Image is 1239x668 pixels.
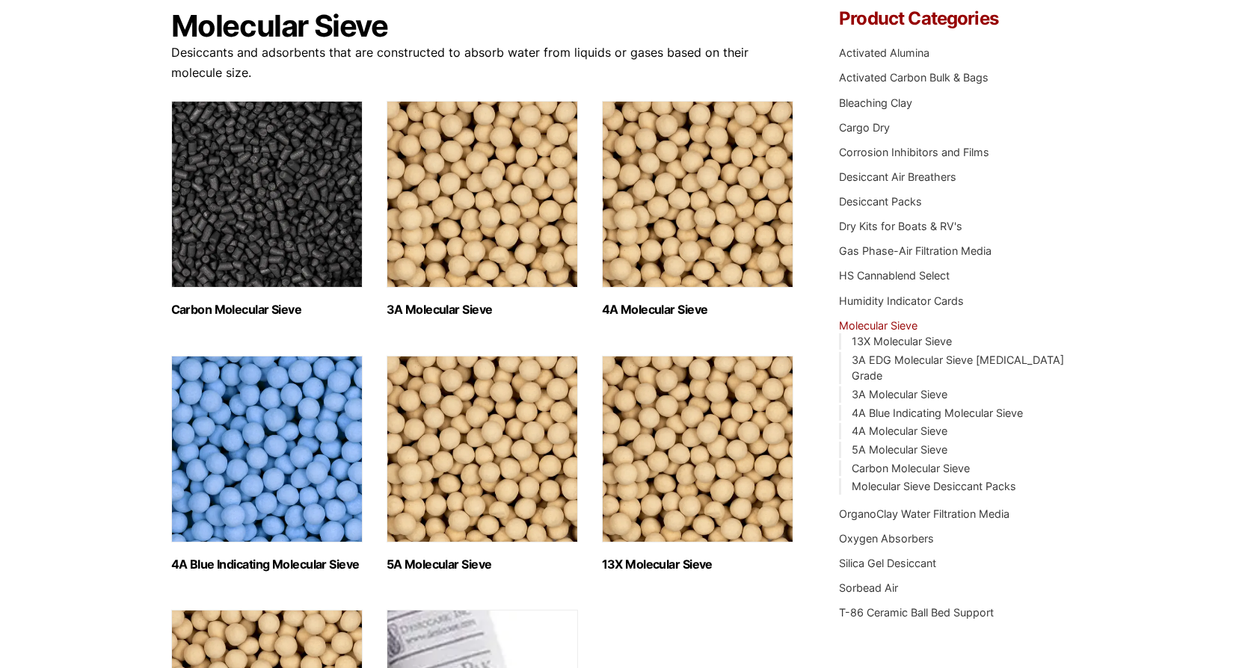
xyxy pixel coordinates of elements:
[839,71,989,84] a: Activated Carbon Bulk & Bags
[839,532,934,545] a: Oxygen Absorbers
[839,220,962,232] a: Dry Kits for Boats & RV's
[387,356,578,572] a: Visit product category 5A Molecular Sieve
[171,101,363,288] img: Carbon Molecular Sieve
[852,388,947,401] a: 3A Molecular Sieve
[839,581,898,594] a: Sorbead Air
[171,101,363,317] a: Visit product category Carbon Molecular Sieve
[171,356,363,542] img: 4A Blue Indicating Molecular Sieve
[387,356,578,542] img: 5A Molecular Sieve
[387,101,578,288] img: 3A Molecular Sieve
[602,557,793,572] h2: 13X Molecular Sieve
[852,406,1023,419] a: 4A Blue Indicating Molecular Sieve
[852,424,947,437] a: 4A Molecular Sieve
[602,303,793,317] h2: 4A Molecular Sieve
[839,10,1068,28] h4: Product Categories
[852,443,947,456] a: 5A Molecular Sieve
[171,557,363,572] h2: 4A Blue Indicating Molecular Sieve
[839,46,929,59] a: Activated Alumina
[171,43,795,83] p: Desiccants and adsorbents that are constructed to absorb water from liquids or gases based on the...
[852,353,1064,383] a: 3A EDG Molecular Sieve [MEDICAL_DATA] Grade
[852,335,952,347] a: 13X Molecular Sieve
[852,462,970,474] a: Carbon Molecular Sieve
[839,294,964,307] a: Humidity Indicator Cards
[839,121,890,134] a: Cargo Dry
[602,101,793,288] img: 4A Molecular Sieve
[171,10,795,43] h1: Molecular Sieve
[602,356,793,572] a: Visit product category 13X Molecular Sieve
[602,101,793,317] a: Visit product category 4A Molecular Sieve
[852,480,1016,492] a: Molecular Sieve Desiccant Packs
[839,269,950,282] a: HS Cannablend Select
[839,319,917,332] a: Molecular Sieve
[839,244,991,257] a: Gas Phase-Air Filtration Media
[839,507,1009,520] a: OrganoClay Water Filtration Media
[839,557,936,569] a: Silica Gel Desiccant
[171,356,363,572] a: Visit product category 4A Blue Indicating Molecular Sieve
[387,557,578,572] h2: 5A Molecular Sieve
[839,96,912,109] a: Bleaching Clay
[839,146,989,158] a: Corrosion Inhibitors and Films
[387,101,578,317] a: Visit product category 3A Molecular Sieve
[602,356,793,542] img: 13X Molecular Sieve
[387,303,578,317] h2: 3A Molecular Sieve
[839,606,994,619] a: T-86 Ceramic Ball Bed Support
[839,170,956,183] a: Desiccant Air Breathers
[171,303,363,317] h2: Carbon Molecular Sieve
[839,195,922,208] a: Desiccant Packs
